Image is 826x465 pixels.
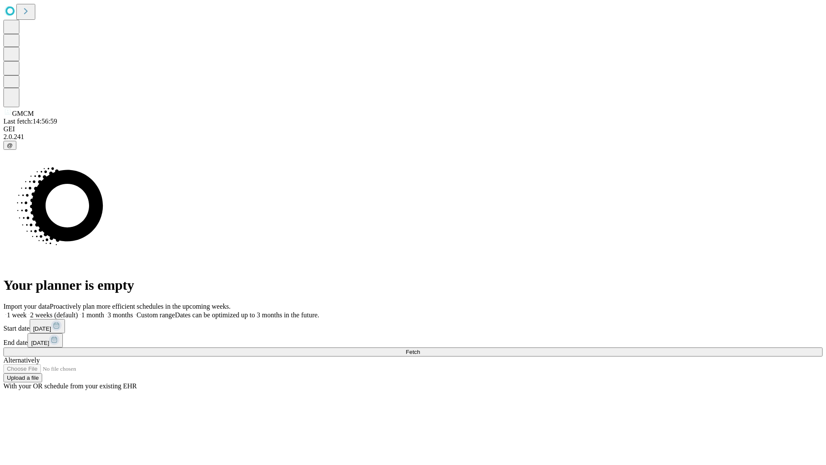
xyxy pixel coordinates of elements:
[3,277,823,293] h1: Your planner is empty
[108,311,133,319] span: 3 months
[12,110,34,117] span: GMCM
[3,141,16,150] button: @
[28,333,63,347] button: [DATE]
[3,319,823,333] div: Start date
[33,325,51,332] span: [DATE]
[406,349,420,355] span: Fetch
[136,311,175,319] span: Custom range
[30,319,65,333] button: [DATE]
[81,311,104,319] span: 1 month
[31,340,49,346] span: [DATE]
[7,311,27,319] span: 1 week
[30,311,78,319] span: 2 weeks (default)
[3,303,50,310] span: Import your data
[175,311,319,319] span: Dates can be optimized up to 3 months in the future.
[3,347,823,356] button: Fetch
[3,356,40,364] span: Alternatively
[3,333,823,347] div: End date
[3,125,823,133] div: GEI
[3,133,823,141] div: 2.0.241
[3,118,57,125] span: Last fetch: 14:56:59
[7,142,13,149] span: @
[50,303,231,310] span: Proactively plan more efficient schedules in the upcoming weeks.
[3,382,137,390] span: With your OR schedule from your existing EHR
[3,373,42,382] button: Upload a file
